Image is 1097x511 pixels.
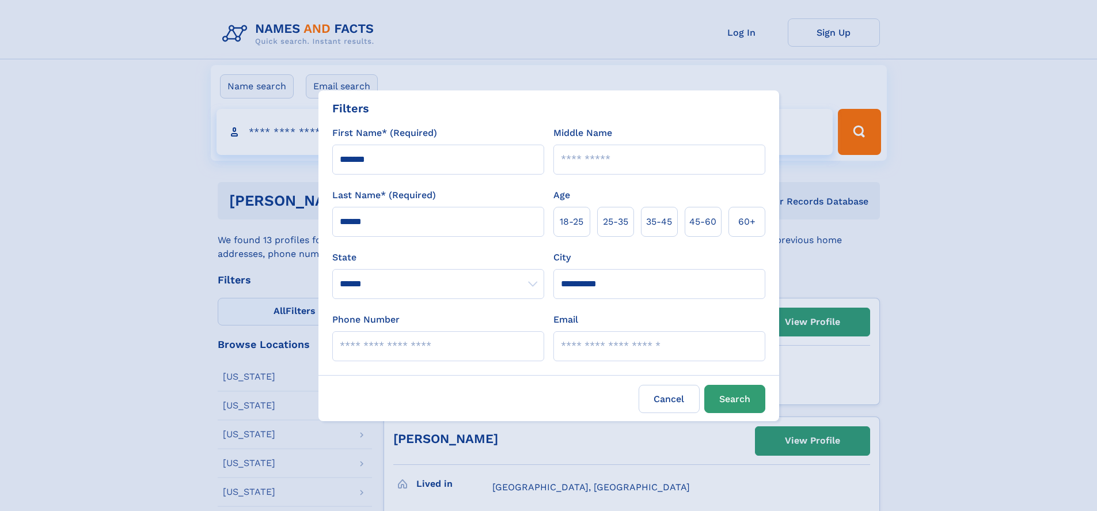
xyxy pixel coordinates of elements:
label: Last Name* (Required) [332,188,436,202]
span: 35‑45 [646,215,672,229]
span: 18‑25 [560,215,583,229]
label: State [332,251,544,264]
label: City [553,251,571,264]
label: Middle Name [553,126,612,140]
label: Cancel [639,385,700,413]
div: Filters [332,100,369,117]
label: Age [553,188,570,202]
span: 45‑60 [689,215,716,229]
label: Email [553,313,578,327]
button: Search [704,385,765,413]
span: 60+ [738,215,756,229]
span: 25‑35 [603,215,628,229]
label: First Name* (Required) [332,126,437,140]
label: Phone Number [332,313,400,327]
